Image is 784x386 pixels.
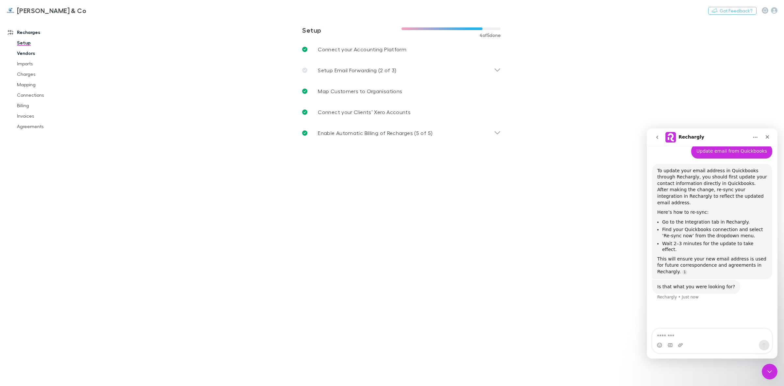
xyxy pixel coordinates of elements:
[10,48,92,59] a: Vendors
[10,59,92,69] a: Imports
[318,129,433,137] p: Enable Automatic Billing of Recharges (5 of 5)
[297,81,506,102] a: Map Customers to Organisations
[10,100,92,111] a: Billing
[10,79,92,90] a: Mapping
[318,66,396,74] p: Setup Email Forwarding (2 of 3)
[7,7,14,14] img: Cruz & Co's Logo
[297,102,506,123] a: Connect your Clients’ Xero Accounts
[318,108,411,116] p: Connect your Clients’ Xero Accounts
[17,7,86,14] h3: [PERSON_NAME] & Co
[297,60,506,81] div: Setup Email Forwarding (2 of 3)
[10,121,92,132] a: Agreements
[297,123,506,143] div: Enable Automatic Billing of Recharges (5 of 5)
[10,90,92,100] a: Connections
[297,39,506,60] a: Connect your Accounting Platform
[10,111,92,121] a: Invoices
[10,38,92,48] a: Setup
[762,364,777,379] iframe: Intercom live chat
[318,87,402,95] p: Map Customers to Organisations
[647,128,777,359] iframe: Intercom live chat
[708,7,757,15] button: Got Feedback?
[302,26,401,34] h3: Setup
[10,69,92,79] a: Charges
[3,3,90,18] a: [PERSON_NAME] & Co
[318,45,406,53] p: Connect your Accounting Platform
[1,27,92,38] a: Recharges
[480,33,501,38] span: 4 of 5 done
